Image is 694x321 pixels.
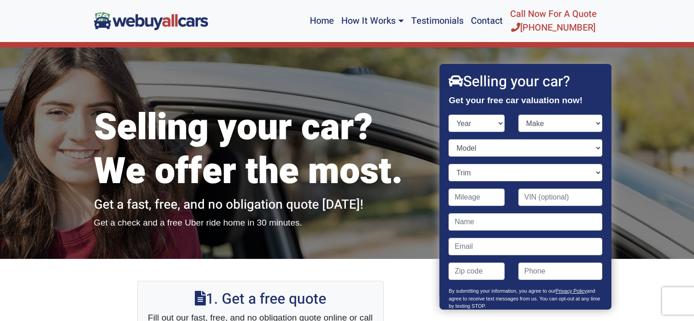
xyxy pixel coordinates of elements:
[449,238,602,255] input: Email
[467,4,506,38] a: Contact
[306,4,338,38] a: Home
[506,4,600,38] a: Call Now For A Quote[PHONE_NUMBER]
[94,106,427,194] h1: Selling your car? We offer the most.
[449,263,505,280] input: Zip code
[449,189,505,206] input: Mileage
[518,263,602,280] input: Phone
[94,197,427,213] h2: Get a fast, free, and no obligation quote [DATE]!
[338,4,407,38] a: How It Works
[449,73,602,90] h2: Selling your car?
[556,288,587,294] a: Privacy Policy
[518,189,602,206] input: VIN (optional)
[94,12,208,30] img: We Buy All Cars in NJ logo
[407,4,467,38] a: Testimonials
[94,216,427,230] p: Get a check and a free Uber ride home in 30 minutes.
[449,213,602,231] input: Name
[147,290,374,308] h2: 1. Get a free quote
[449,287,602,315] p: By submitting your information, you agree to our and agree to receive text messages from us. You ...
[449,95,583,105] strong: Get your free car valuation now!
